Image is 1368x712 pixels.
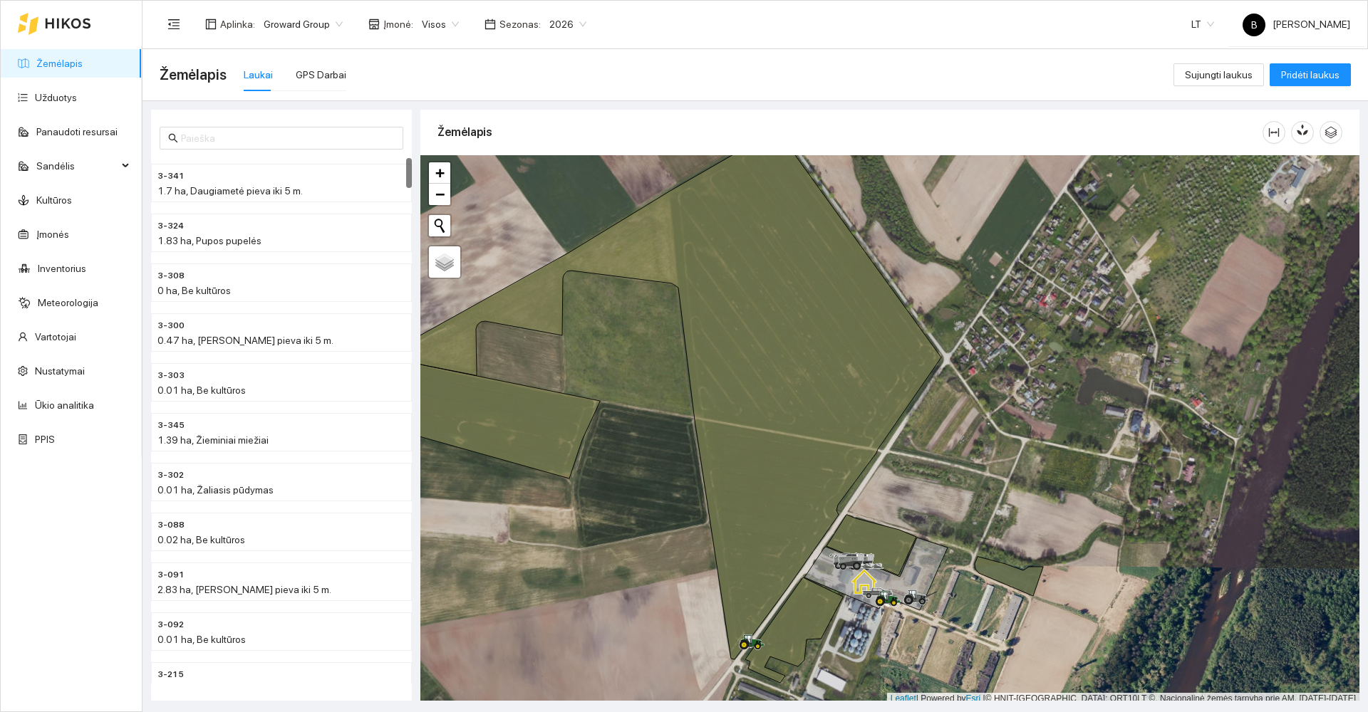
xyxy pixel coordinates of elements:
span: 0.01 ha, Be kultūros [157,384,246,396]
span: 3-215 [157,668,184,681]
a: Ūkio analitika [35,399,94,411]
span: 1.83 ha, Pupos pupelės [157,235,261,246]
span: menu-fold [167,18,180,31]
span: 0 ha, Be kultūros [157,285,231,296]
span: 0.47 ha, [PERSON_NAME] pieva iki 5 m. [157,335,333,346]
span: + [435,164,445,182]
div: | Powered by © HNIT-[GEOGRAPHIC_DATA]; ORT10LT ©, Nacionalinė žemės tarnyba prie AM, [DATE]-[DATE] [887,693,1359,705]
span: 2.83 ha, [PERSON_NAME] pieva iki 5 m. [157,584,331,595]
span: Sandėlis [36,152,118,180]
span: 1.7 ha, Daugiametė pieva iki 5 m. [157,185,303,197]
a: Nustatymai [35,365,85,377]
span: calendar [484,19,496,30]
span: [PERSON_NAME] [1243,19,1350,30]
span: Aplinka : [220,16,255,32]
a: Žemėlapis [36,58,83,69]
span: Įmonė : [383,16,413,32]
span: Sezonas : [499,16,541,32]
a: Pridėti laukus [1270,69,1351,80]
span: Visos [422,14,459,35]
span: layout [205,19,217,30]
button: menu-fold [160,10,188,38]
span: 1.39 ha, Žieminiai miežiai [157,434,269,446]
span: shop [368,19,380,30]
span: 3-345 [157,419,185,432]
span: 0.01 ha, Be kultūros [157,634,246,645]
span: 0.02 ha, Be kultūros [157,534,245,545]
a: Kultūros [36,194,72,206]
span: 3-324 [157,219,184,233]
span: 3-308 [157,269,185,283]
span: LT [1191,14,1214,35]
a: Įmonės [36,229,69,240]
span: search [168,133,178,143]
a: Panaudoti resursai [36,126,118,137]
a: Užduotys [35,92,77,103]
a: Layers [429,246,460,278]
span: column-width [1263,127,1285,138]
span: 3-092 [157,618,184,632]
button: Initiate a new search [429,215,450,236]
div: GPS Darbai [296,67,346,83]
span: Groward Group [264,14,343,35]
a: Zoom out [429,184,450,205]
span: 2026 [549,14,586,35]
span: 3-302 [157,468,184,482]
span: 3-091 [157,568,185,582]
span: Pridėti laukus [1281,67,1339,83]
span: Sujungti laukus [1185,67,1253,83]
a: Sujungti laukus [1173,69,1264,80]
a: Inventorius [38,263,86,274]
span: 3-088 [157,518,185,532]
span: 3-341 [157,169,185,183]
a: Vartotojai [35,331,76,342]
button: Sujungti laukus [1173,63,1264,86]
span: 0.01 ha, Žaliasis pūdymas [157,484,274,496]
span: B [1251,14,1258,36]
span: 3-300 [157,319,185,333]
button: column-width [1263,121,1285,144]
a: Zoom in [429,162,450,184]
span: 3-303 [157,369,185,382]
input: Paieška [181,130,395,146]
span: − [435,185,445,203]
a: PPIS [35,434,55,445]
div: Žemėlapis [437,112,1263,152]
a: Esri [966,693,981,703]
a: Leaflet [891,693,916,703]
a: Meteorologija [38,297,98,308]
span: | [983,693,985,703]
span: Žemėlapis [160,63,227,86]
button: Pridėti laukus [1270,63,1351,86]
div: Laukai [244,67,273,83]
